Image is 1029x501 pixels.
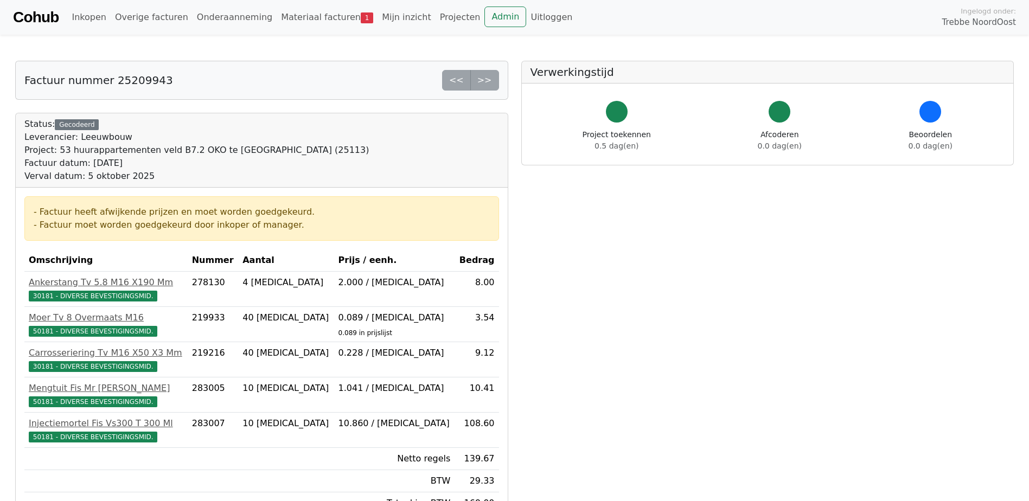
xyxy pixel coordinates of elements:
[188,377,239,413] td: 283005
[334,470,455,492] td: BTW
[455,413,498,448] td: 108.60
[29,276,183,289] div: Ankerstang Tv 5.8 M16 X190 Mm
[24,249,188,272] th: Omschrijving
[526,7,577,28] a: Uitloggen
[242,417,329,430] div: 10 [MEDICAL_DATA]
[595,142,638,150] span: 0.5 dag(en)
[188,413,239,448] td: 283007
[29,326,157,337] span: 50181 - DIVERSE BEVESTIGINGSMID.
[24,74,173,87] h5: Factuur nummer 25209943
[29,382,183,408] a: Mengtuit Fis Mr [PERSON_NAME]50181 - DIVERSE BEVESTIGINGSMID.
[531,66,1005,79] h5: Verwerkingstijd
[455,342,498,377] td: 9.12
[378,7,436,28] a: Mijn inzicht
[29,346,183,359] div: Carrosseriering Tv M16 X50 X3 Mm
[188,342,239,377] td: 219216
[188,249,239,272] th: Nummer
[188,272,239,307] td: 278130
[24,170,369,183] div: Verval datum: 5 oktober 2025
[455,377,498,413] td: 10.41
[334,249,455,272] th: Prijs / eenh.
[24,118,369,183] div: Status:
[455,272,498,307] td: 8.00
[29,361,157,372] span: 30181 - DIVERSE BEVESTIGINGSMID.
[758,129,802,152] div: Afcoderen
[455,470,498,492] td: 29.33
[34,219,490,232] div: - Factuur moet worden goedgekeurd door inkoper of manager.
[361,12,373,23] span: 1
[29,417,183,443] a: Injectiemortel Fis Vs300 T 300 Ml50181 - DIVERSE BEVESTIGINGSMID.
[961,6,1016,16] span: Ingelogd onder:
[34,205,490,219] div: - Factuur heeft afwijkende prijzen en moet worden goedgekeurd.
[29,291,157,301] span: 30181 - DIVERSE BEVESTIGINGSMID.
[24,157,369,170] div: Factuur datum: [DATE]
[193,7,277,28] a: Onderaanneming
[338,329,392,337] sub: 0.089 in prijslijst
[29,432,157,442] span: 50181 - DIVERSE BEVESTIGINGSMID.
[29,311,183,337] a: Moer Tv 8 Overmaats M1650181 - DIVERSE BEVESTIGINGSMID.
[338,346,451,359] div: 0.228 / [MEDICAL_DATA]
[242,276,329,289] div: 4 [MEDICAL_DATA]
[242,311,329,324] div: 40 [MEDICAL_DATA]
[583,129,651,152] div: Project toekennen
[484,7,526,27] a: Admin
[29,346,183,372] a: Carrosseriering Tv M16 X50 X3 Mm30181 - DIVERSE BEVESTIGINGSMID.
[338,417,451,430] div: 10.860 / [MEDICAL_DATA]
[455,307,498,342] td: 3.54
[338,276,451,289] div: 2.000 / [MEDICAL_DATA]
[13,4,59,30] a: Cohub
[338,382,451,395] div: 1.041 / [MEDICAL_DATA]
[24,131,369,144] div: Leverancier: Leeuwbouw
[55,119,99,130] div: Gecodeerd
[29,382,183,395] div: Mengtuit Fis Mr [PERSON_NAME]
[29,417,183,430] div: Injectiemortel Fis Vs300 T 300 Ml
[111,7,193,28] a: Overige facturen
[29,311,183,324] div: Moer Tv 8 Overmaats M16
[338,311,451,324] div: 0.089 / [MEDICAL_DATA]
[277,7,378,28] a: Materiaal facturen1
[909,142,953,150] span: 0.0 dag(en)
[24,144,369,157] div: Project: 53 huurappartementen veld B7.2 OKO te [GEOGRAPHIC_DATA] (25113)
[238,249,334,272] th: Aantal
[67,7,110,28] a: Inkopen
[29,276,183,302] a: Ankerstang Tv 5.8 M16 X190 Mm30181 - DIVERSE BEVESTIGINGSMID.
[455,448,498,470] td: 139.67
[242,346,329,359] div: 40 [MEDICAL_DATA]
[455,249,498,272] th: Bedrag
[29,396,157,407] span: 50181 - DIVERSE BEVESTIGINGSMID.
[758,142,802,150] span: 0.0 dag(en)
[334,448,455,470] td: Netto regels
[942,16,1016,29] span: Trebbe NoordOost
[436,7,485,28] a: Projecten
[242,382,329,395] div: 10 [MEDICAL_DATA]
[188,307,239,342] td: 219933
[909,129,953,152] div: Beoordelen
